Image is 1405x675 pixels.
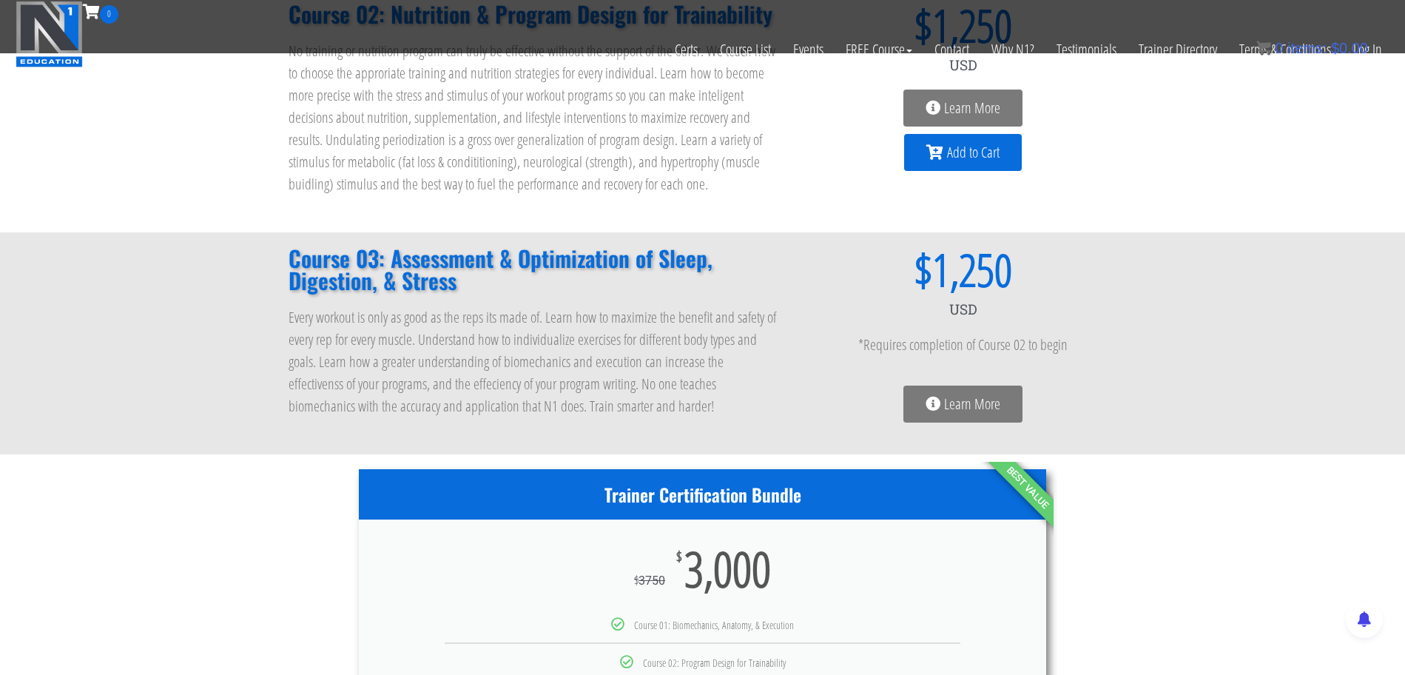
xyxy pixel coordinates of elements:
a: Events [782,24,835,75]
span: Add to Cart [947,145,1000,160]
span: 0 [1275,40,1283,56]
a: Certs [664,24,709,75]
a: Testimonials [1045,24,1128,75]
p: Every workout is only as good as the reps its made of. Learn how to maximize the benefit and safe... [289,306,780,417]
div: USD [809,292,1117,327]
a: Log In [1342,24,1393,75]
span: $ [676,549,682,564]
a: Why N1? [980,24,1045,75]
span: Learn More [944,101,1000,115]
p: *Requires completion of Course 02 to begin [809,334,1117,356]
a: Learn More [903,90,1022,127]
h3: Trainer Certification Bundle [359,484,1047,506]
span: 0 [100,5,118,24]
a: 0 items: $0.00 [1256,40,1368,56]
span: $ [634,572,639,588]
a: Trainer Directory [1128,24,1228,75]
span: items: [1287,40,1327,56]
span: 1,250 [932,247,1012,292]
div: Best Value [943,402,1113,573]
a: Learn More [903,386,1022,423]
a: Course List [709,24,782,75]
span: Course 01: Biomechanics, Anatomy, & Execution [634,618,794,632]
span: Course 02: Program Design for Trainability [643,656,786,670]
span: $ [809,247,932,292]
img: icon11.png [1256,41,1271,56]
a: 0 [83,1,118,21]
span: Learn More [944,397,1000,412]
bdi: 0.00 [1331,40,1368,56]
p: No training or nutrition program can truly be effective without the support of the other. We teac... [289,40,780,195]
h2: Course 03: Assessment & Optimization of Sleep, Digestion, & Stress [289,247,780,292]
span: $ [1331,40,1339,56]
span: 3,000 [684,549,771,588]
a: Contact [923,24,980,75]
img: n1-education [16,1,83,67]
div: 3750 [634,574,665,588]
a: Add to Cart [904,134,1022,171]
a: Terms & Conditions [1228,24,1342,75]
a: FREE Course [835,24,923,75]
